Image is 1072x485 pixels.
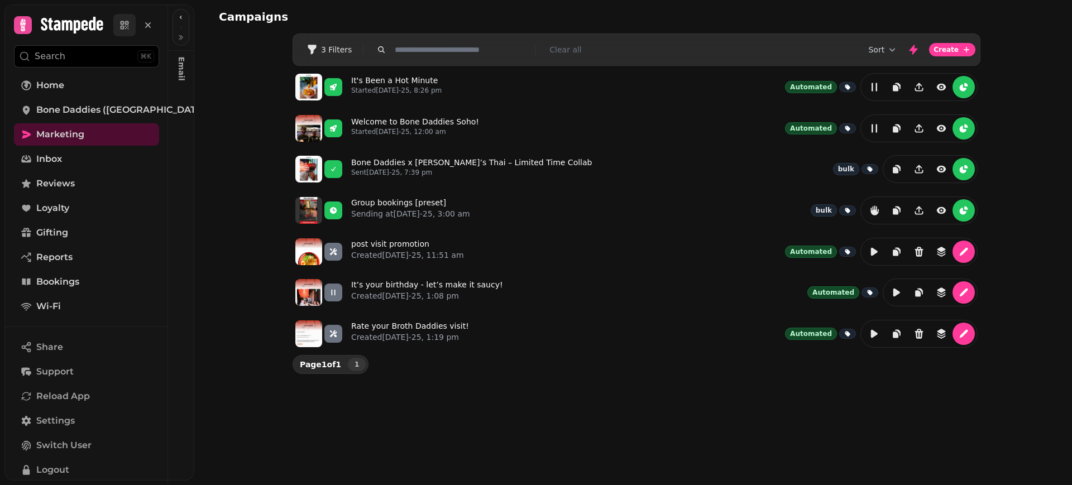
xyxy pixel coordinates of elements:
button: edit [953,241,975,263]
span: 3 Filters [321,46,352,54]
button: Sort [868,44,898,55]
button: Share campaign preview [908,117,930,140]
p: Sending at [DATE]-25, 3:00 am [351,208,470,219]
button: Delete [908,323,930,345]
span: Gifting [36,226,68,239]
button: revisions [930,241,953,263]
a: Inbox [14,148,159,170]
span: Marketing [36,128,84,141]
span: Reload App [36,390,90,403]
a: Gifting [14,222,159,244]
button: reports [953,117,975,140]
p: Started [DATE]-25, 12:00 am [351,127,479,136]
button: Delete [908,241,930,263]
img: aHR0cHM6Ly9zdGFtcGVkZS1zZXJ2aWNlLXByb2QtdGVtcGxhdGUtcHJldmlld3MuczMuZXUtd2VzdC0xLmFtYXpvbmF3cy5jb... [295,320,322,347]
h2: Campaigns [219,9,433,25]
a: It’s your birthday - let’s make it saucy!Created[DATE]-25, 1:08 pm [351,279,503,306]
button: view [930,199,953,222]
span: Switch User [36,439,92,452]
p: Page 1 of 1 [295,359,346,370]
button: Logout [14,459,159,481]
span: 1 [352,361,361,368]
a: Rate your Broth Daddies visit!Created[DATE]-25, 1:19 pm [351,320,469,347]
p: Created [DATE]-25, 1:19 pm [351,332,469,343]
button: revisions [930,281,953,304]
button: duplicate [886,76,908,98]
span: Settings [36,414,75,428]
a: Welcome to Bone Daddies Soho!Started[DATE]-25, 12:00 am [351,116,479,141]
a: Bone Daddies x [PERSON_NAME]’s Thai – Limited Time CollabSent[DATE]-25, 7:39 pm [351,157,592,181]
button: edit [863,241,886,263]
button: Share campaign preview [908,158,930,180]
button: Share campaign preview [908,199,930,222]
div: bulk [833,163,859,175]
button: reports [863,199,886,222]
button: edit [953,323,975,345]
button: 3 Filters [298,41,361,59]
button: duplicate [886,158,908,180]
button: view [930,76,953,98]
button: duplicate [886,241,908,263]
span: Loyalty [36,201,69,215]
button: edit [863,76,886,98]
button: Share campaign preview [908,76,930,98]
a: Marketing [14,123,159,146]
a: Group bookings [preset]Sending at[DATE]-25, 3:00 am [351,197,470,224]
button: edit [863,117,886,140]
button: Switch User [14,434,159,457]
button: Reload App [14,385,159,407]
div: Automated [785,122,837,135]
div: Automated [785,246,837,258]
button: Create [929,43,975,56]
a: Home [14,74,159,97]
button: view [930,158,953,180]
span: Inbox [36,152,62,166]
button: edit [953,281,975,304]
img: aHR0cHM6Ly9zdGFtcGVkZS1zZXJ2aWNlLXByb2QtdGVtcGxhdGUtcHJldmlld3MuczMuZXUtd2VzdC0xLmFtYXpvbmF3cy5jb... [295,115,322,142]
div: Automated [785,328,837,340]
p: Created [DATE]-25, 1:08 pm [351,290,503,301]
nav: Pagination [348,358,366,371]
a: Reports [14,246,159,268]
button: reports [953,199,975,222]
div: ⌘K [137,50,154,63]
span: Create [934,46,959,53]
a: Loyalty [14,197,159,219]
button: revisions [930,323,953,345]
button: duplicate [886,323,908,345]
button: duplicate [908,281,930,304]
span: Support [36,365,74,378]
span: Share [36,340,63,354]
span: Bone Daddies ([GEOGRAPHIC_DATA]) [36,103,209,117]
div: Automated [807,286,859,299]
div: bulk [811,204,837,217]
a: post visit promotionCreated[DATE]-25, 11:51 am [351,238,464,265]
p: Email [171,48,192,74]
img: aHR0cHM6Ly9zdGFtcGVkZS1zZXJ2aWNlLXByb2QtdGVtcGxhdGUtcHJldmlld3MuczMuZXUtd2VzdC0xLmFtYXpvbmF3cy5jb... [295,279,322,306]
p: Search [35,50,65,63]
span: Reports [36,251,73,264]
p: Started [DATE]-25, 8:26 pm [351,86,442,95]
button: Support [14,361,159,383]
p: Sent [DATE]-25, 7:39 pm [351,168,592,177]
button: 1 [348,358,366,371]
button: reports [953,158,975,180]
span: Bookings [36,275,79,289]
span: Reviews [36,177,75,190]
p: Created [DATE]-25, 11:51 am [351,249,464,261]
button: Share [14,336,159,358]
a: Wi-Fi [14,295,159,318]
span: Logout [36,463,69,477]
img: aHR0cHM6Ly9zdGFtcGVkZS1zZXJ2aWNlLXByb2QtdGVtcGxhdGUtcHJldmlld3MuczMuZXUtd2VzdC0xLmFtYXpvbmF3cy5jb... [295,197,322,224]
a: Settings [14,410,159,432]
a: It's Been a Hot MinuteStarted[DATE]-25, 8:26 pm [351,75,442,99]
span: Home [36,79,64,92]
button: reports [953,76,975,98]
button: edit [886,281,908,304]
img: aHR0cHM6Ly9zdGFtcGVkZS1zZXJ2aWNlLXByb2QtdGVtcGxhdGUtcHJldmlld3MuczMuZXUtd2VzdC0xLmFtYXpvbmF3cy5jb... [295,156,322,183]
button: Search⌘K [14,45,159,68]
a: Bookings [14,271,159,293]
button: Clear all [549,44,581,55]
a: Reviews [14,172,159,195]
button: duplicate [886,199,908,222]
